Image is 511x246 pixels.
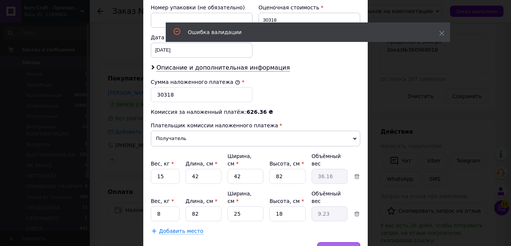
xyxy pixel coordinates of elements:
[159,228,204,234] span: Добавить место
[156,64,290,72] span: Описание и дополнительная информация
[151,79,240,85] label: Сумма наложенного платежа
[151,108,360,116] div: Комиссия за наложенный платёж:
[151,4,253,11] div: Номер упаковки (не обязательно)
[269,161,304,167] label: Высота, см
[312,190,348,205] div: Объёмный вес
[151,122,278,128] span: Плательщик комиссии наложенного платежа
[151,161,174,167] label: Вес, кг
[269,198,304,204] label: Высота, см
[227,153,251,167] label: Ширина, см
[151,34,253,41] div: Дата отправки
[151,131,360,146] span: Получатель
[258,4,360,11] div: Оценочная стоимость
[186,198,217,204] label: Длина, см
[186,161,217,167] label: Длина, см
[151,198,174,204] label: Вес, кг
[247,109,273,115] span: 626.36 ₴
[188,28,420,36] div: Ошибка валидации
[227,191,251,204] label: Ширина, см
[312,152,348,167] div: Объёмный вес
